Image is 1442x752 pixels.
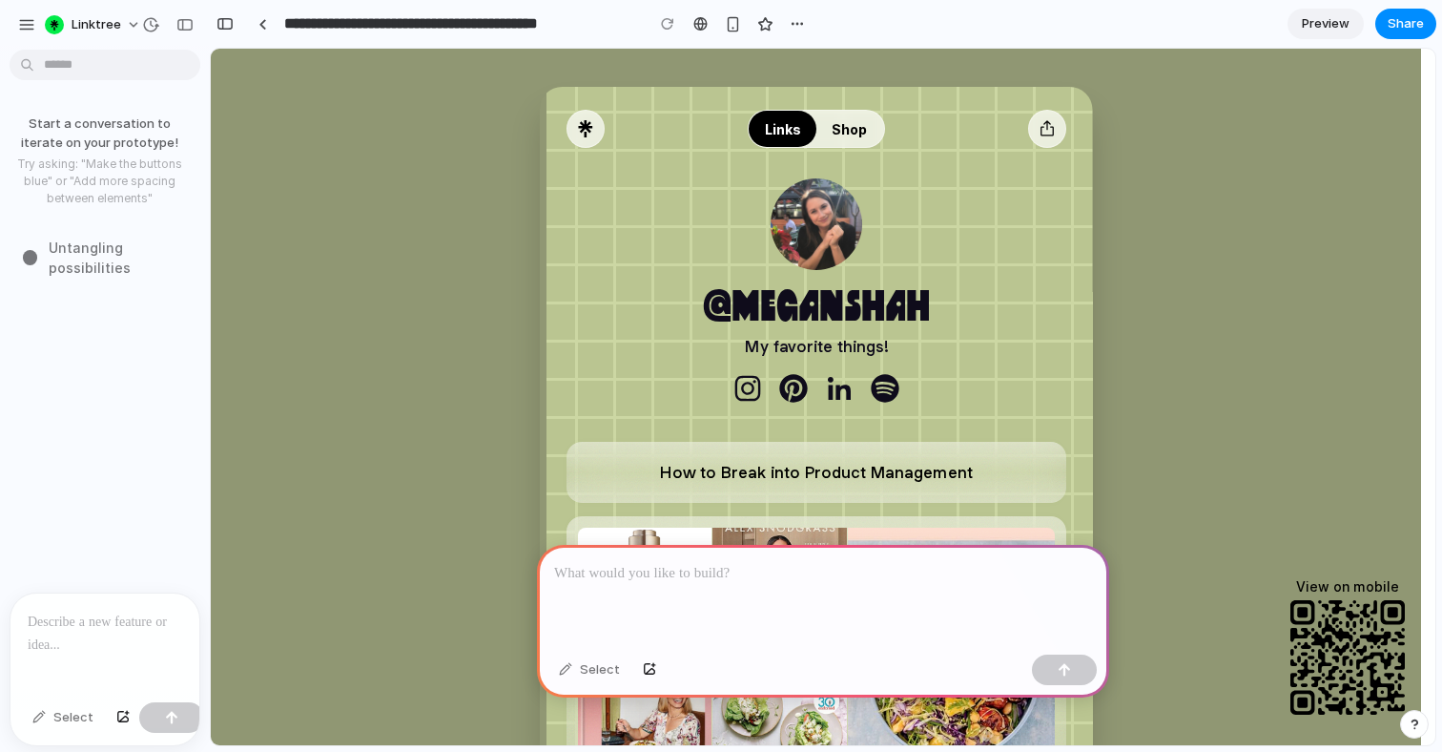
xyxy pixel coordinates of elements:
[534,286,677,309] h2: My favorite things!
[1287,9,1364,39] a: Preview
[72,15,121,34] span: Linktree
[606,64,671,96] button: Shop
[621,71,656,91] span: Shop
[1085,528,1188,548] p: View on mobile
[606,317,651,363] a: LinkedIn
[1080,552,1194,666] svg: null
[1375,9,1436,39] button: Share
[356,393,855,454] button: How to Break into Product Management
[8,115,191,152] p: Start a conversation to iterate on your prototype!
[514,317,560,363] a: Instagram
[398,412,814,435] p: How to Break into Product Management
[1388,14,1424,33] span: Share
[49,238,198,278] span: Untangling possibilities
[492,237,719,284] h1: @meganshah
[651,317,697,363] a: Spotify
[554,71,590,91] span: Links
[37,10,151,40] button: Linktree
[817,61,855,99] button: Share profile
[8,156,191,207] p: Try asking: "Make the buttons blue" or "Add more spacing between elements"
[560,317,606,363] a: Pinterest
[540,64,607,96] button: Links
[1302,14,1349,33] span: Preview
